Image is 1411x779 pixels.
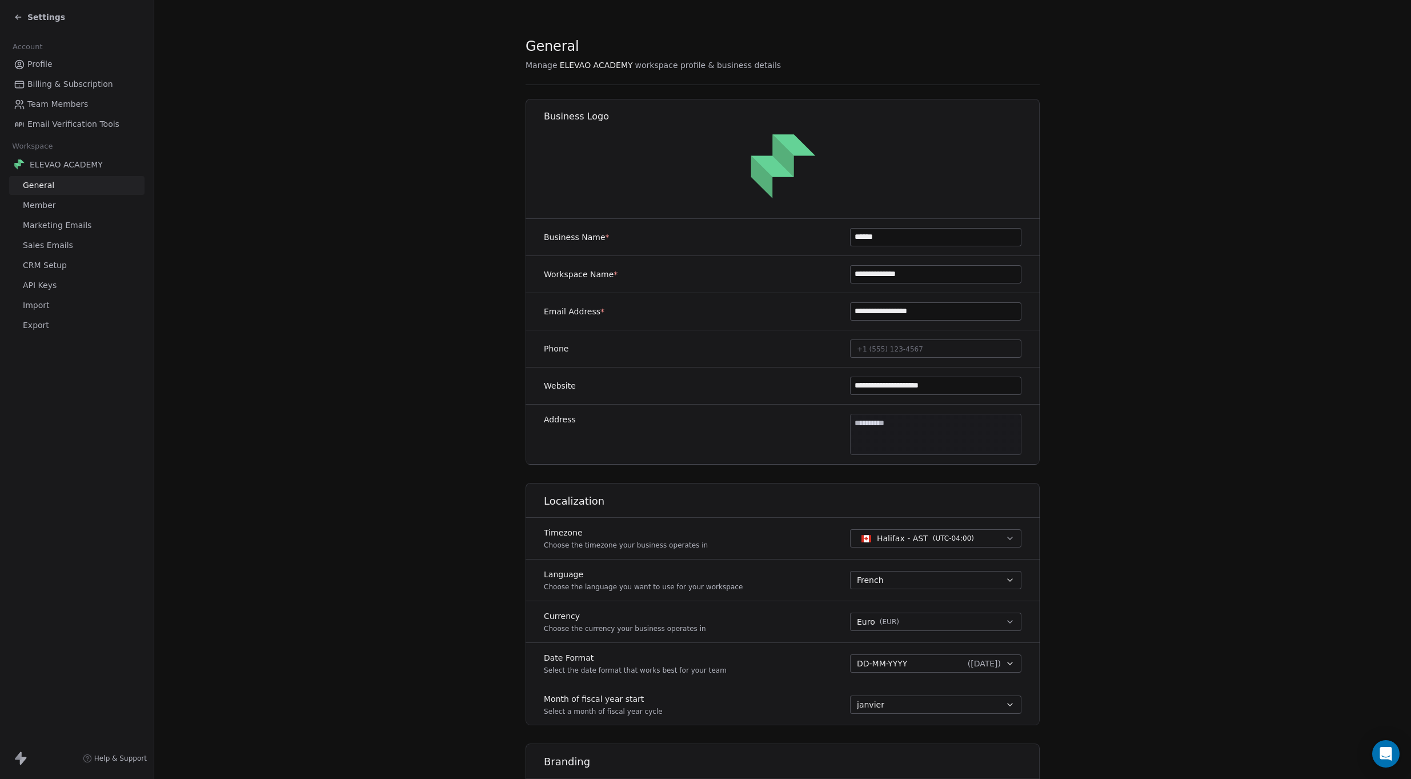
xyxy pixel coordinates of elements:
label: Phone [544,343,568,354]
span: Email Verification Tools [27,118,119,130]
span: Team Members [27,98,88,110]
span: ELEVAO ACADEMY [30,159,103,170]
span: Help & Support [94,754,147,763]
span: Import [23,299,49,311]
span: CRM Setup [23,259,67,271]
p: Choose the timezone your business operates in [544,541,708,550]
span: General [23,179,54,191]
label: Month of fiscal year start [544,693,663,705]
p: Choose the currency your business operates in [544,624,706,633]
span: Euro [857,616,875,628]
a: Sales Emails [9,236,145,255]
label: Date Format [544,652,727,664]
a: Member [9,196,145,215]
div: Open Intercom Messenger [1372,740,1400,768]
label: Timezone [544,527,708,538]
img: cropped-elevao_favicon-512x512.png [14,159,25,170]
span: API Keys [23,279,57,291]
a: General [9,176,145,195]
a: Import [9,296,145,315]
button: +1 (555) 123-4567 [850,339,1021,358]
a: Marketing Emails [9,216,145,235]
label: Address [544,414,576,425]
label: Business Name [544,231,610,243]
span: janvier [857,699,884,710]
p: Select a month of fiscal year cycle [544,707,663,716]
span: French [857,574,884,586]
h1: Localization [544,494,1040,508]
span: DD-MM-YYYY [857,658,907,669]
span: Profile [27,58,53,70]
label: Website [544,380,576,392]
h1: Business Logo [544,110,1040,123]
a: Help & Support [83,754,147,763]
button: Halifax - AST(UTC-04:00) [850,529,1021,548]
img: cropped-elevao_favicon-512x512.png [747,130,820,203]
a: Team Members [9,95,145,114]
a: Export [9,316,145,335]
p: Choose the language you want to use for your workspace [544,582,743,592]
span: General [526,38,579,55]
span: ( UTC-04:00 ) [933,533,974,544]
p: Select the date format that works best for your team [544,666,727,675]
span: Billing & Subscription [27,78,113,90]
span: Marketing Emails [23,219,91,231]
a: API Keys [9,276,145,295]
label: Currency [544,610,706,622]
span: ELEVAO ACADEMY [560,59,633,71]
span: +1 (555) 123-4567 [857,345,923,353]
button: Euro(EUR) [850,613,1021,631]
a: Settings [14,11,65,23]
span: Member [23,199,56,211]
label: Workspace Name [544,269,618,280]
span: Workspace [7,138,58,155]
h1: Branding [544,755,1040,769]
a: Profile [9,55,145,74]
span: Sales Emails [23,239,73,251]
label: Email Address [544,306,604,317]
a: Email Verification Tools [9,115,145,134]
span: ( EUR ) [880,617,899,626]
a: CRM Setup [9,256,145,275]
span: ( [DATE] ) [968,658,1001,669]
span: Account [7,38,47,55]
span: Halifax - AST [877,533,928,544]
span: workspace profile & business details [635,59,781,71]
a: Billing & Subscription [9,75,145,94]
span: Manage [526,59,558,71]
span: Export [23,319,49,331]
label: Language [544,569,743,580]
span: Settings [27,11,65,23]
